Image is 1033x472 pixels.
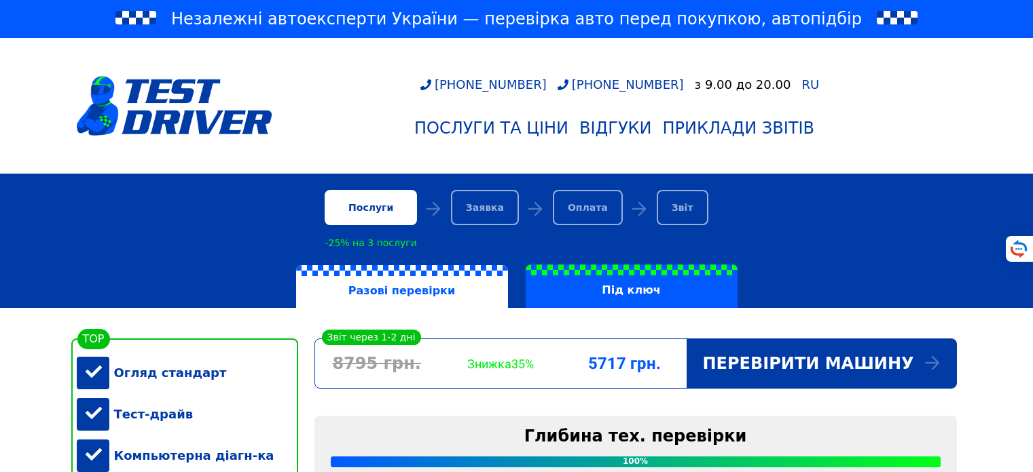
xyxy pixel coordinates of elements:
[409,113,574,143] a: Послуги та Ціни
[331,427,941,446] div: Глибина тех. перевірки
[451,190,519,225] div: Заявка
[801,77,819,92] span: RU
[695,77,791,92] div: з 9.00 до 20.00
[77,43,272,168] a: logotype@3x
[562,354,686,373] div: 5717 грн.
[414,119,568,138] div: Послуги та Ціни
[657,113,820,143] a: Приклади звітів
[511,357,534,371] span: 35%
[663,119,814,138] div: Приклади звітів
[439,357,562,371] div: Знижка
[526,264,738,308] label: Під ключ
[325,237,416,248] div: -25% на 3 послуги
[331,456,941,467] div: 100%
[420,77,547,92] a: [PHONE_NUMBER]
[77,393,298,435] div: Тест-драйв
[579,119,652,138] div: Відгуки
[171,8,862,30] span: Незалежні автоексперти України — перевірка авто перед покупкою, автопідбір
[801,79,819,91] a: RU
[77,352,298,393] div: Огляд стандарт
[553,190,623,225] div: Оплата
[687,339,956,388] div: Перевірити машину
[77,76,272,136] img: logotype@3x
[517,264,746,308] a: Під ключ
[574,113,657,143] a: Відгуки
[558,77,684,92] a: [PHONE_NUMBER]
[657,190,708,225] div: Звіт
[315,354,439,373] div: 8795 грн.
[296,265,508,309] label: Разові перевірки
[325,190,416,225] div: Послуги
